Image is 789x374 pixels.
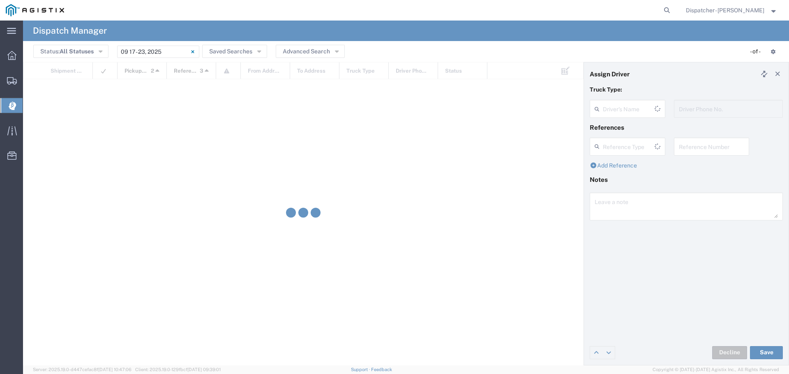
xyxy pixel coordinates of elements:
[371,367,392,372] a: Feedback
[602,346,615,359] a: Edit next row
[685,5,778,15] button: Dispatcher - [PERSON_NAME]
[202,45,267,58] button: Saved Searches
[653,366,779,373] span: Copyright © [DATE]-[DATE] Agistix Inc., All Rights Reserved
[351,367,371,372] a: Support
[33,45,108,58] button: Status:All Statuses
[6,4,64,16] img: logo
[276,45,345,58] button: Advanced Search
[590,176,783,183] h4: Notes
[750,47,764,56] div: - of -
[98,367,131,372] span: [DATE] 10:47:06
[590,162,637,169] a: Add Reference
[33,21,107,41] h4: Dispatch Manager
[590,124,783,131] h4: References
[187,367,221,372] span: [DATE] 09:39:01
[33,367,131,372] span: Server: 2025.19.0-d447cefac8f
[686,6,764,15] span: Dispatcher - Eli Amezcua
[750,346,783,359] button: Save
[590,70,630,78] h4: Assign Driver
[60,48,94,55] span: All Statuses
[590,346,602,359] a: Edit previous row
[135,367,221,372] span: Client: 2025.19.0-129fbcf
[590,85,783,94] p: Truck Type:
